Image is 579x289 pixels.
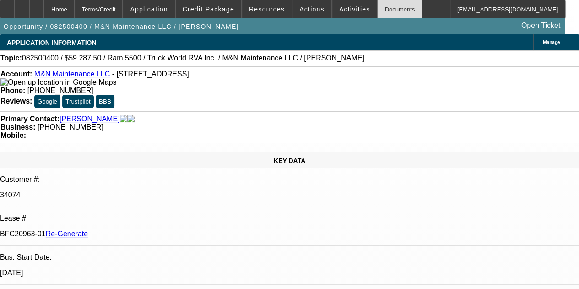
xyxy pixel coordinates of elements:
[60,115,120,123] a: [PERSON_NAME]
[183,5,234,13] span: Credit Package
[242,0,292,18] button: Resources
[332,0,377,18] button: Activities
[130,5,168,13] span: Application
[38,123,103,131] span: [PHONE_NUMBER]
[34,95,60,108] button: Google
[249,5,285,13] span: Resources
[34,70,110,78] a: M&N Maintenance LLC
[46,230,88,238] a: Re-Generate
[123,0,174,18] button: Application
[0,70,32,78] strong: Account:
[299,5,325,13] span: Actions
[543,40,560,45] span: Manage
[292,0,331,18] button: Actions
[0,115,60,123] strong: Primary Contact:
[0,87,25,94] strong: Phone:
[0,123,35,131] strong: Business:
[112,70,189,78] span: - [STREET_ADDRESS]
[62,95,93,108] button: Trustpilot
[0,97,32,105] strong: Reviews:
[4,23,239,30] span: Opportunity / 082500400 / M&N Maintenance LLC / [PERSON_NAME]
[0,54,22,62] strong: Topic:
[0,131,26,139] strong: Mobile:
[22,54,364,62] span: 082500400 / $59,287.50 / Ram 5500 / Truck World RVA Inc. / M&N Maintenance LLC / [PERSON_NAME]
[127,115,135,123] img: linkedin-icon.png
[176,0,241,18] button: Credit Package
[518,18,564,33] a: Open Ticket
[7,39,96,46] span: APPLICATION INFORMATION
[96,95,114,108] button: BBB
[274,157,305,164] span: KEY DATA
[0,78,116,87] img: Open up location in Google Maps
[27,87,93,94] span: [PHONE_NUMBER]
[339,5,370,13] span: Activities
[120,115,127,123] img: facebook-icon.png
[0,78,116,86] a: View Google Maps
